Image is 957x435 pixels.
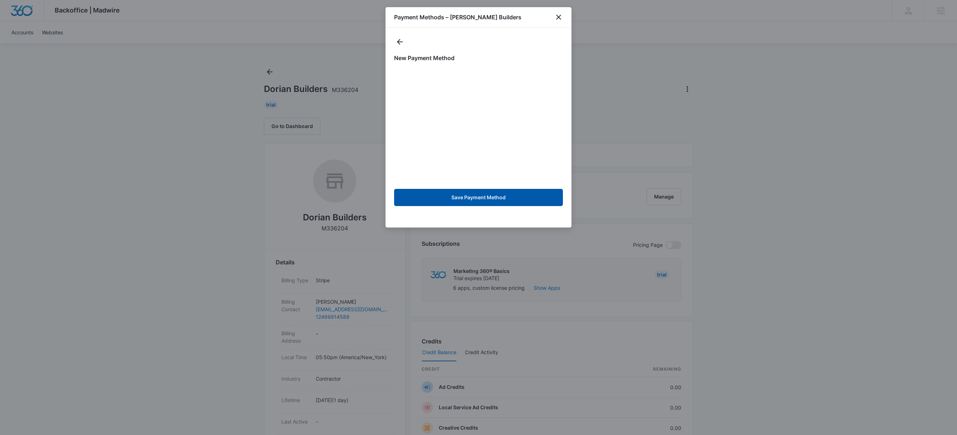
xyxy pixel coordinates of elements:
[394,36,406,48] button: actions.back
[394,189,563,206] button: Save Payment Method
[394,13,521,21] h1: Payment Methods – [PERSON_NAME] Builders
[554,13,563,21] button: close
[394,54,563,62] h1: New Payment Method
[393,68,564,183] iframe: Secure payment input frame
